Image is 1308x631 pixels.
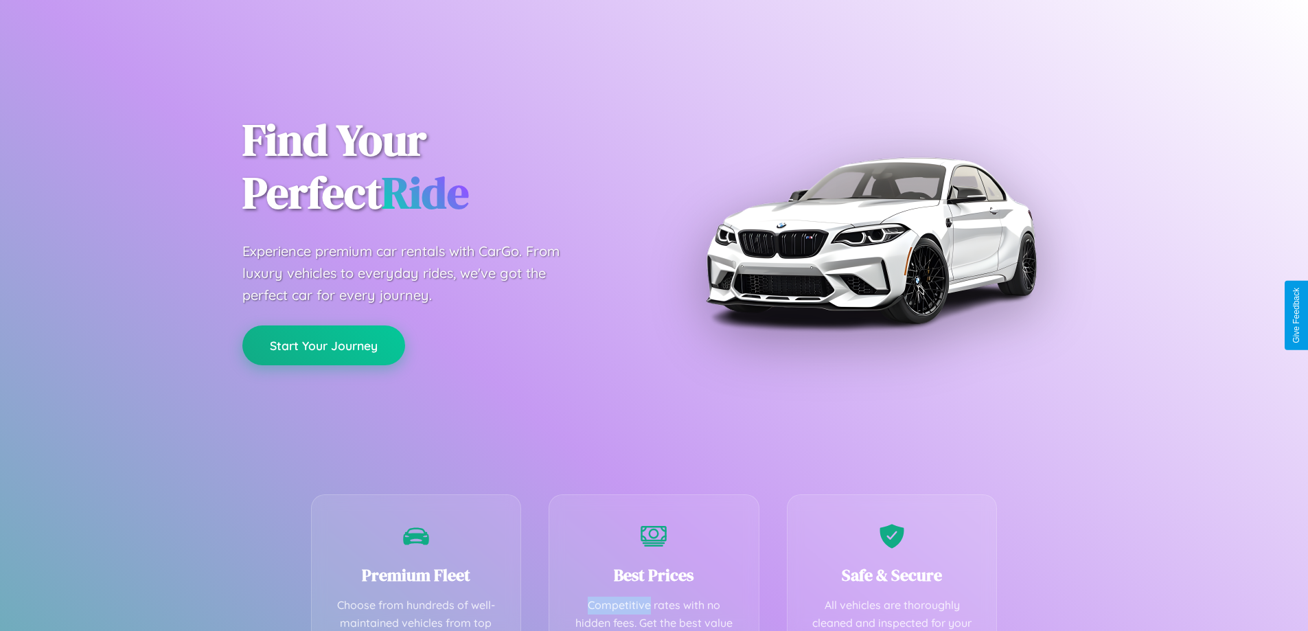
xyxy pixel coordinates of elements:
p: Experience premium car rentals with CarGo. From luxury vehicles to everyday rides, we've got the ... [242,240,586,306]
button: Start Your Journey [242,325,405,365]
img: Premium BMW car rental vehicle [699,69,1042,412]
h3: Safe & Secure [808,564,976,586]
h1: Find Your Perfect [242,114,634,220]
h3: Premium Fleet [332,564,501,586]
span: Ride [382,163,469,222]
div: Give Feedback [1292,288,1301,343]
h3: Best Prices [570,564,738,586]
